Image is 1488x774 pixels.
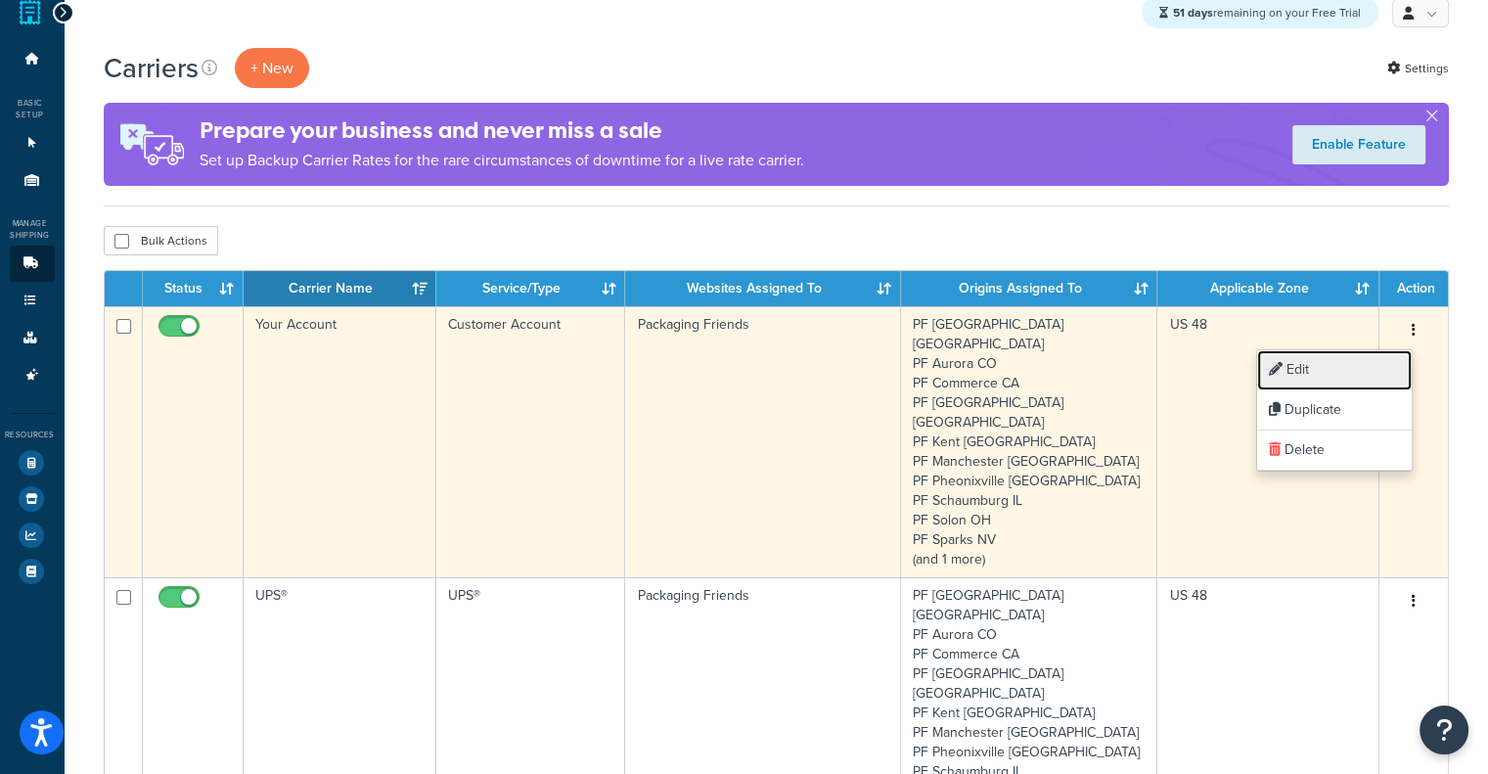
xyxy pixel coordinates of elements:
td: US 48 [1157,306,1379,577]
p: Set up Backup Carrier Rates for the rare circumstances of downtime for a live rate carrier. [200,147,804,174]
li: Test Your Rates [10,445,55,480]
li: Dashboard [10,41,55,77]
td: PF [GEOGRAPHIC_DATA] [GEOGRAPHIC_DATA] PF Aurora CO PF Commerce CA PF [GEOGRAPHIC_DATA] [GEOGRAPH... [901,306,1158,577]
th: Status: activate to sort column ascending [143,271,244,306]
a: Settings [1387,55,1449,82]
td: Packaging Friends [625,306,900,577]
li: Help Docs [10,554,55,589]
li: Websites [10,125,55,161]
button: Bulk Actions [104,226,218,255]
img: ad-rules-rateshop-fe6ec290ccb7230408bd80ed9643f0289d75e0ffd9eb532fc0e269fcd187b520.png [104,103,200,186]
button: + New [235,48,309,88]
li: Boxes [10,320,55,356]
button: Open Resource Center [1420,706,1468,754]
li: Shipping Rules [10,283,55,319]
h1: Carriers [104,49,199,87]
li: Marketplace [10,481,55,517]
th: Websites Assigned To: activate to sort column ascending [625,271,900,306]
th: Carrier Name: activate to sort column ascending [244,271,436,306]
th: Service/Type: activate to sort column ascending [436,271,625,306]
h4: Prepare your business and never miss a sale [200,114,804,147]
li: Origins [10,162,55,199]
th: Action [1379,271,1448,306]
a: Duplicate [1257,390,1412,431]
li: Analytics [10,518,55,553]
td: Customer Account [436,306,625,577]
td: Your Account [244,306,436,577]
a: Delete [1257,431,1412,471]
th: Applicable Zone: activate to sort column ascending [1157,271,1379,306]
strong: 51 days [1173,4,1213,22]
li: Advanced Features [10,357,55,393]
th: Origins Assigned To: activate to sort column ascending [901,271,1158,306]
a: Enable Feature [1292,125,1425,164]
a: Edit [1257,350,1412,390]
li: Carriers [10,246,55,282]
